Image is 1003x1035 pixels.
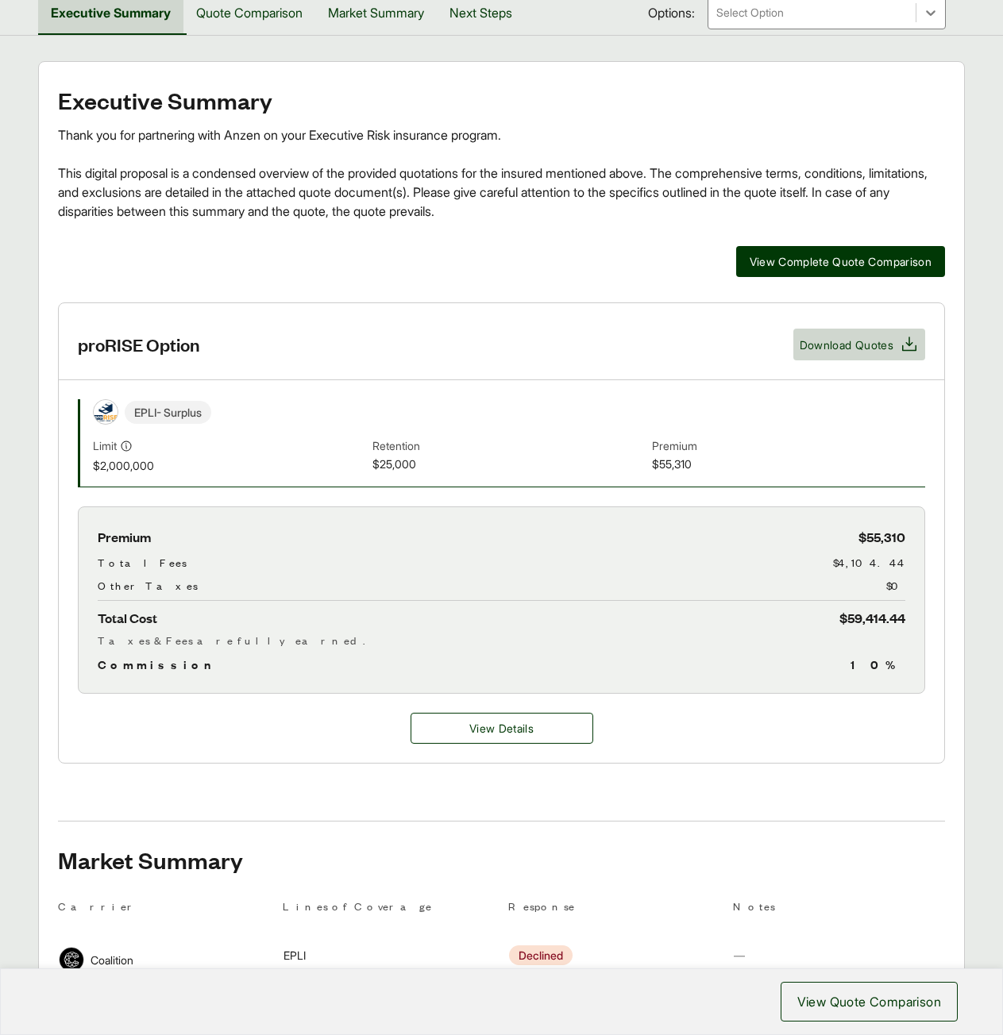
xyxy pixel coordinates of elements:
span: Retention [372,437,646,456]
span: $55,310 [858,526,905,548]
span: Download Quotes [800,337,893,353]
th: Lines of Coverage [283,898,495,921]
span: $55,310 [652,456,925,474]
div: Taxes & Fees are fully earned. [98,632,905,648]
h2: Executive Summary [58,87,945,113]
span: EPLI [284,947,306,964]
button: View Quote Comparison [781,982,958,1022]
img: Coalition logo [60,948,83,972]
span: Total Cost [98,607,157,629]
button: View Complete Quote Comparison [736,246,946,277]
span: Premium [652,437,925,456]
span: $4,104.44 [833,554,905,571]
th: Carrier [58,898,270,921]
a: proRISE Option details [411,713,593,744]
button: Download Quotes [793,329,925,360]
span: Premium [98,526,151,548]
span: $0 [886,577,905,594]
span: $25,000 [372,456,646,474]
h3: proRISE Option [78,333,200,356]
span: — [734,948,745,962]
span: 10 % [851,655,905,674]
span: Commission [98,655,218,674]
span: Options: [648,3,695,22]
span: View Quote Comparison [797,992,941,1011]
span: EPLI - Surplus [125,401,211,424]
h2: Market Summary [58,847,945,872]
span: Declined [509,945,573,965]
span: View Details [469,720,534,737]
span: View Complete Quote Comparison [750,253,932,270]
span: Other Taxes [98,577,198,594]
th: Response [508,898,720,921]
div: Thank you for partnering with Anzen on your Executive Risk insurance program. This digital propos... [58,125,945,221]
img: proRise Insurance Services LLC [94,400,118,424]
span: $2,000,000 [93,457,366,474]
th: Notes [733,898,945,921]
button: View Details [411,713,593,744]
span: Total Fees [98,554,187,571]
span: $59,414.44 [839,607,905,629]
span: Limit [93,437,117,454]
span: Coalition [91,952,133,968]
